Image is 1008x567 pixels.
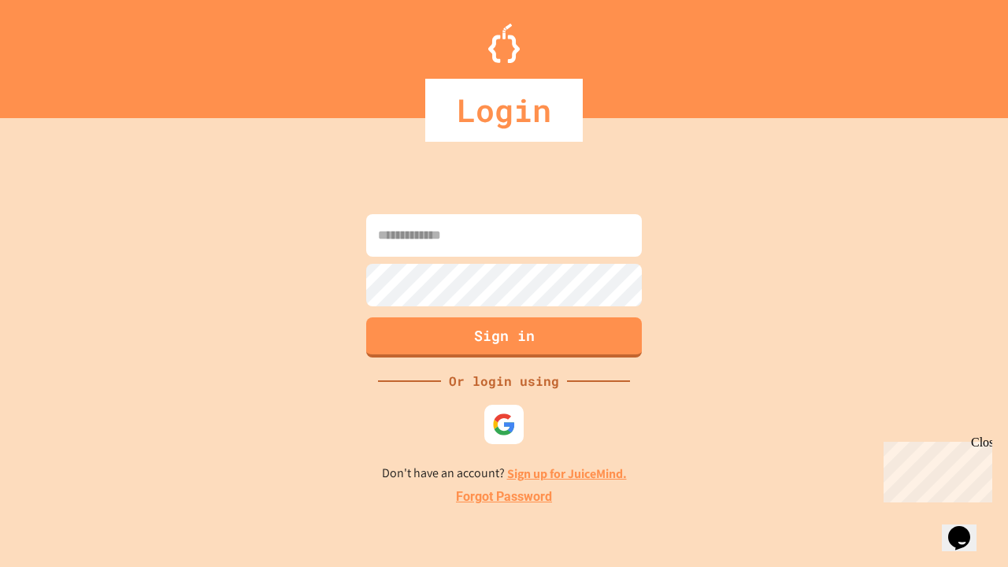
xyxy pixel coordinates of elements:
img: Logo.svg [488,24,520,63]
iframe: chat widget [942,504,992,551]
a: Sign up for JuiceMind. [507,465,627,482]
iframe: chat widget [877,435,992,502]
div: Chat with us now!Close [6,6,109,100]
p: Don't have an account? [382,464,627,484]
div: Or login using [441,372,567,391]
a: Forgot Password [456,487,552,506]
img: google-icon.svg [492,413,516,436]
div: Login [425,79,583,142]
button: Sign in [366,317,642,358]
